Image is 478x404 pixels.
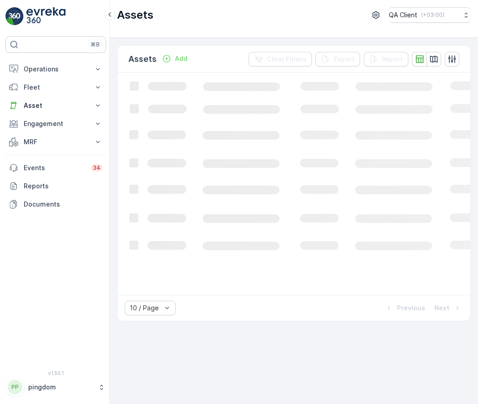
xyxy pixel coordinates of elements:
[249,52,312,66] button: Clear Filters
[24,137,88,146] p: MRF
[334,55,355,64] p: Export
[5,370,106,376] span: v 1.50.1
[315,52,360,66] button: Export
[433,303,463,313] button: Next
[364,52,408,66] button: Import
[24,101,88,110] p: Asset
[5,177,106,195] a: Reports
[421,11,444,19] p: ( +03:00 )
[26,7,66,25] img: logo_light-DOdMpM7g.png
[117,8,153,22] p: Assets
[24,65,88,74] p: Operations
[5,78,106,96] button: Fleet
[128,53,157,66] p: Assets
[5,115,106,133] button: Engagement
[382,55,403,64] p: Import
[24,200,102,209] p: Documents
[93,164,101,172] p: 34
[158,53,191,64] button: Add
[5,378,106,397] button: PPpingdom
[5,96,106,115] button: Asset
[8,380,22,394] div: PP
[383,303,426,313] button: Previous
[24,163,86,172] p: Events
[5,195,106,213] a: Documents
[434,303,449,313] p: Next
[24,119,88,128] p: Engagement
[5,133,106,151] button: MRF
[91,41,100,48] p: ⌘B
[267,55,306,64] p: Clear Filters
[28,383,93,392] p: pingdom
[5,159,106,177] a: Events34
[24,182,102,191] p: Reports
[24,83,88,92] p: Fleet
[5,7,24,25] img: logo
[389,10,417,20] p: QA Client
[389,7,471,23] button: QA Client(+03:00)
[5,60,106,78] button: Operations
[397,303,425,313] p: Previous
[175,54,188,63] p: Add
